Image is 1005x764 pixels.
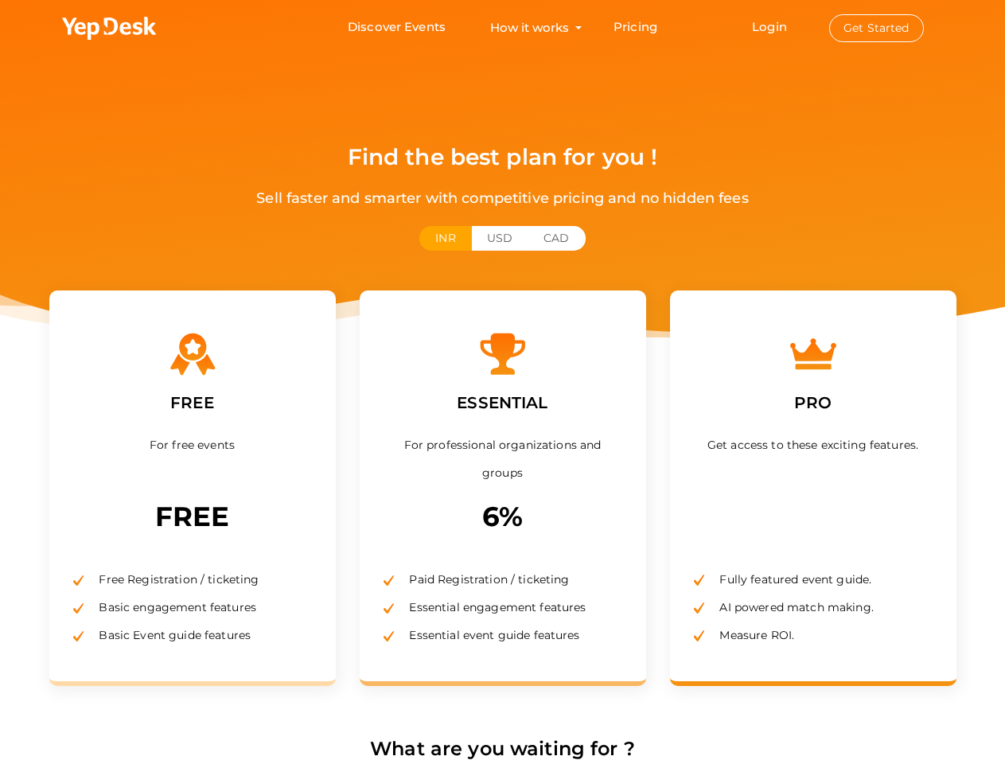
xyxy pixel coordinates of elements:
[479,330,527,378] img: trophy.svg
[73,495,312,538] p: FREE
[694,431,933,495] div: Get access to these exciting features.
[73,575,84,586] img: Success
[8,187,997,210] div: Sell faster and smarter with competitive pricing and no hidden fees
[384,431,622,495] div: For professional organizations and groups
[169,330,216,378] img: Free
[73,603,84,614] img: Success
[707,572,871,587] span: Fully featured event guide.
[370,734,635,764] label: What are you waiting for ?
[8,127,997,187] div: Find the best plan for you !
[73,431,312,495] div: For free events
[384,575,395,586] img: Success
[87,572,259,587] span: Free Registration / ticketing
[445,378,559,427] label: ESSENTIAL
[87,628,251,642] span: Basic Event guide features
[73,631,84,641] img: Success
[707,600,873,614] span: AI powered match making.
[419,226,471,251] button: INR
[829,14,924,42] button: Get Started
[397,572,569,587] span: Paid Registration / ticketing
[789,330,837,378] img: crown.svg
[782,378,843,427] label: PRO
[528,226,585,251] button: CAD
[384,603,395,614] img: Success
[397,628,579,642] span: Essential event guide features
[694,575,705,585] img: Success
[752,19,787,34] a: Login
[707,628,794,642] span: Measure ROI.
[348,13,446,42] a: Discover Events
[694,602,705,613] img: Success
[614,13,657,42] a: Pricing
[694,630,705,641] img: Success
[471,226,528,251] button: USD
[485,13,574,42] button: How it works
[158,378,226,427] label: FREE
[384,631,395,641] img: Success
[87,600,256,614] span: Basic engagement features
[397,600,586,614] span: Essential engagement features
[384,495,622,538] p: 6%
